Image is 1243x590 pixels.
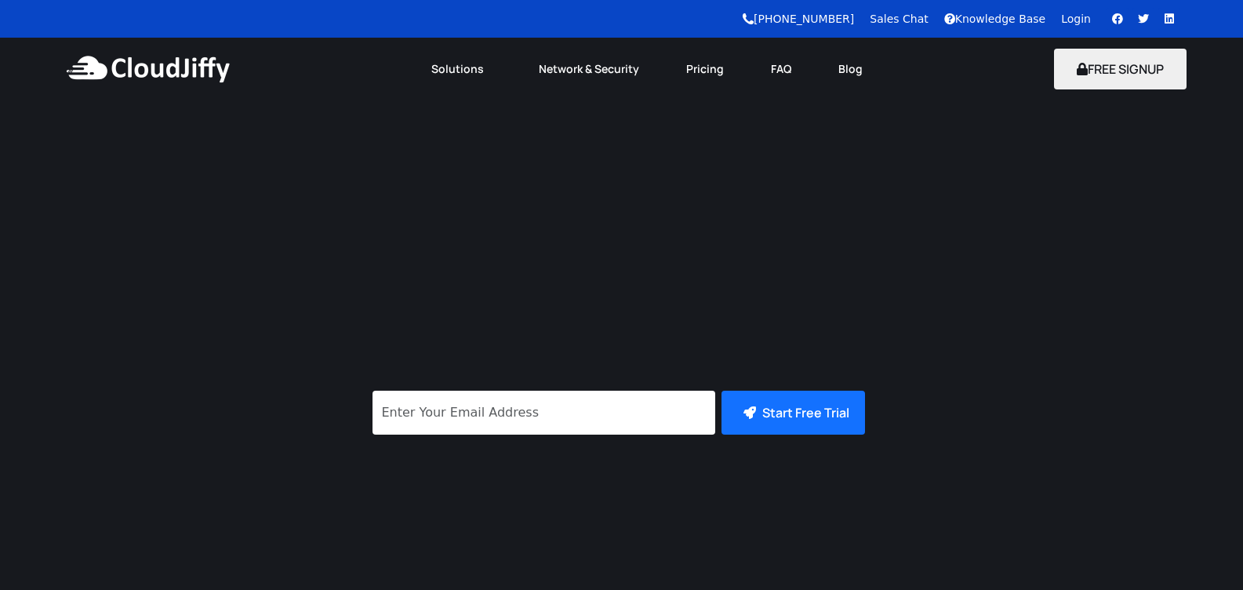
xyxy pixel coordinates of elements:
a: Knowledge Base [944,13,1046,25]
button: FREE SIGNUP [1054,49,1187,89]
a: Blog [815,52,886,86]
a: Network & Security [515,52,663,86]
a: [PHONE_NUMBER] [743,13,854,25]
a: Solutions [408,52,515,86]
button: Start Free Trial [721,391,865,435]
a: Sales Chat [870,13,928,25]
a: Pricing [663,52,747,86]
a: Login [1061,13,1091,25]
input: Enter Your Email Address [373,391,715,435]
a: FREE SIGNUP [1054,60,1187,78]
a: FAQ [747,52,815,86]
